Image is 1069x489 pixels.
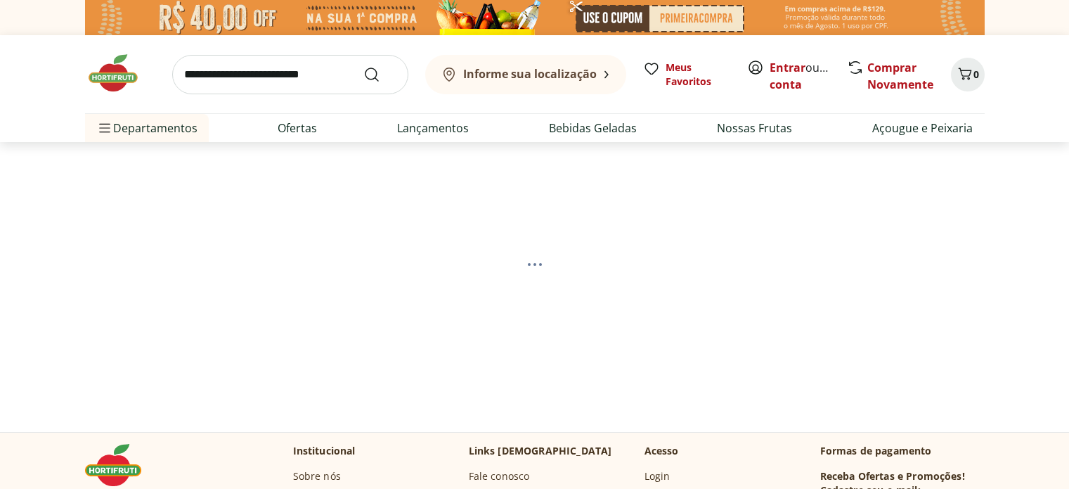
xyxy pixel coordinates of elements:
a: Açougue e Peixaria [872,120,973,136]
a: Lançamentos [397,120,469,136]
p: Acesso [644,444,679,458]
p: Institucional [293,444,356,458]
a: Nossas Frutas [717,120,792,136]
p: Links [DEMOGRAPHIC_DATA] [469,444,612,458]
a: Ofertas [278,120,317,136]
b: Informe sua localização [463,66,597,82]
a: Sobre nós [293,469,341,483]
button: Informe sua localização [425,55,626,94]
span: Departamentos [96,111,197,145]
a: Fale conosco [469,469,530,483]
a: Meus Favoritos [643,61,730,89]
button: Submit Search [363,66,397,83]
h3: Receba Ofertas e Promoções! [820,469,965,483]
button: Menu [96,111,113,145]
p: Formas de pagamento [820,444,985,458]
img: Hortifruti [85,444,155,486]
a: Entrar [770,60,805,75]
img: Hortifruti [85,52,155,94]
a: Comprar Novamente [867,60,933,92]
input: search [172,55,408,94]
button: Carrinho [951,58,985,91]
span: Meus Favoritos [666,61,730,89]
a: Login [644,469,670,483]
a: Bebidas Geladas [549,120,637,136]
span: 0 [973,68,979,81]
a: Criar conta [770,60,847,92]
span: ou [770,59,832,93]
